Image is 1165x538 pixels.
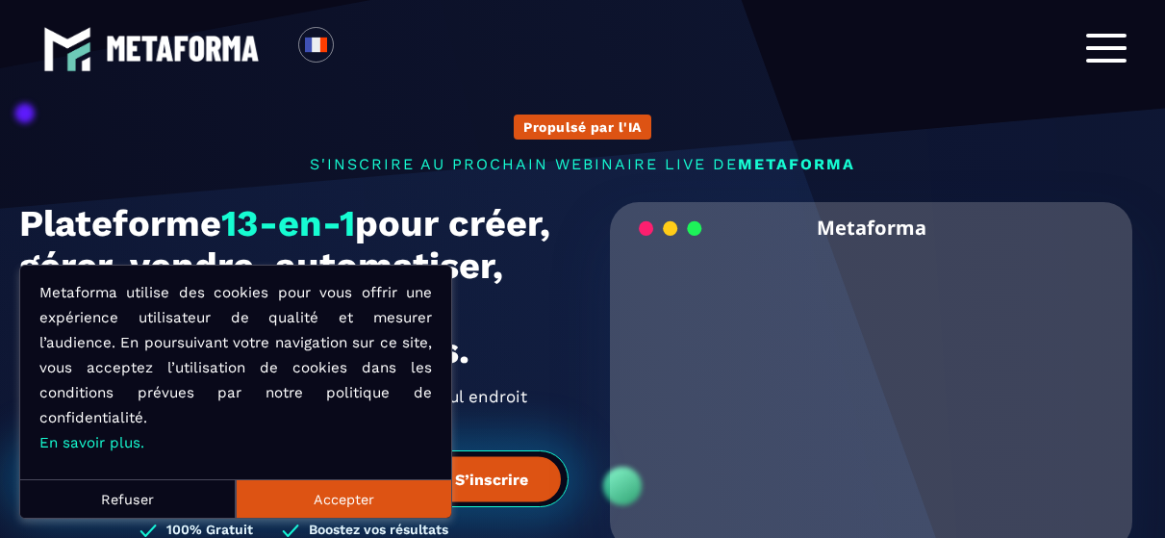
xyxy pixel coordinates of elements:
a: En savoir plus. [39,434,144,451]
span: 13-en-1 [221,202,355,244]
button: S’inscrire [422,456,561,501]
div: Search for option [334,27,381,69]
img: fr [304,33,328,57]
p: Propulsé par l'IA [523,119,642,135]
img: logo [43,25,91,73]
h2: Metaforma [817,202,926,253]
p: Metaforma utilise des cookies pour vous offrir une expérience utilisateur de qualité et mesurer l... [39,280,432,455]
img: loading [639,219,702,238]
button: Refuser [20,479,236,518]
img: logo [106,36,260,61]
h1: Plateforme pour créer, gérer, vendre, automatiser, scaler vos services, formations et coachings. [19,202,569,371]
p: s'inscrire au prochain webinaire live de [19,155,1146,173]
video: Your browser does not support the video tag. [624,253,1118,500]
button: Accepter [236,479,451,518]
span: METAFORMA [738,155,855,173]
input: Search for option [350,37,365,60]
